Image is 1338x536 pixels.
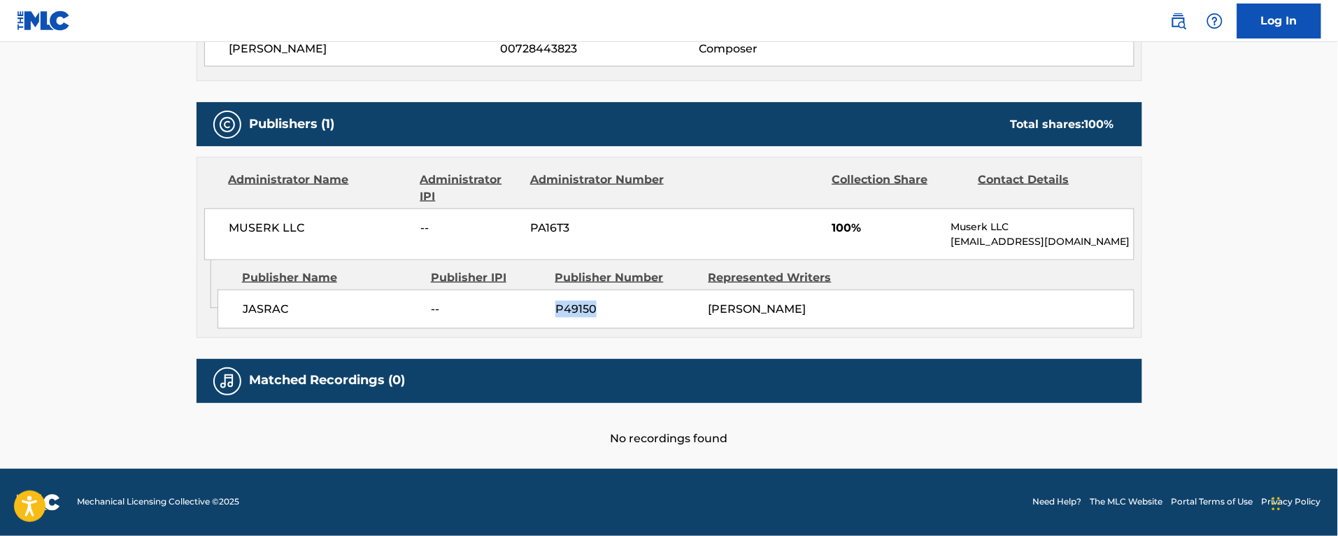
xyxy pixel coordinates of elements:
[17,10,71,31] img: MLC Logo
[832,171,967,205] div: Collection Share
[77,496,239,509] span: Mechanical Licensing Collective © 2025
[229,220,411,237] span: MUSERK LLC
[500,41,699,57] span: 00728443823
[1201,7,1229,35] div: Help
[1170,13,1187,29] img: search
[709,269,851,286] div: Represented Writers
[229,41,501,57] span: [PERSON_NAME]
[555,301,698,318] span: P49150
[219,373,236,390] img: Matched Recordings
[1085,118,1114,131] span: 100 %
[219,116,236,133] img: Publishers
[1262,496,1321,509] a: Privacy Policy
[1237,3,1321,38] a: Log In
[699,41,881,57] span: Composer
[1165,7,1193,35] a: Public Search
[432,301,545,318] span: --
[1207,13,1223,29] img: help
[709,302,806,316] span: [PERSON_NAME]
[951,220,1133,234] p: Muserk LLC
[420,220,520,237] span: --
[250,373,406,389] h5: Matched Recordings (0)
[530,220,666,237] span: PA16T3
[420,171,520,205] div: Administrator IPI
[1090,496,1163,509] a: The MLC Website
[978,171,1114,205] div: Contact Details
[832,220,940,237] span: 100%
[951,234,1133,249] p: [EMAIL_ADDRESS][DOMAIN_NAME]
[250,116,335,132] h5: Publishers (1)
[17,494,60,511] img: logo
[243,301,421,318] span: JASRAC
[555,269,698,286] div: Publisher Number
[197,403,1142,448] div: No recordings found
[1268,469,1338,536] iframe: Chat Widget
[1172,496,1253,509] a: Portal Terms of Use
[1272,483,1281,525] div: Drag
[1011,116,1114,133] div: Total shares:
[530,171,666,205] div: Administrator Number
[431,269,545,286] div: Publisher IPI
[1033,496,1082,509] a: Need Help?
[242,269,420,286] div: Publisher Name
[229,171,410,205] div: Administrator Name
